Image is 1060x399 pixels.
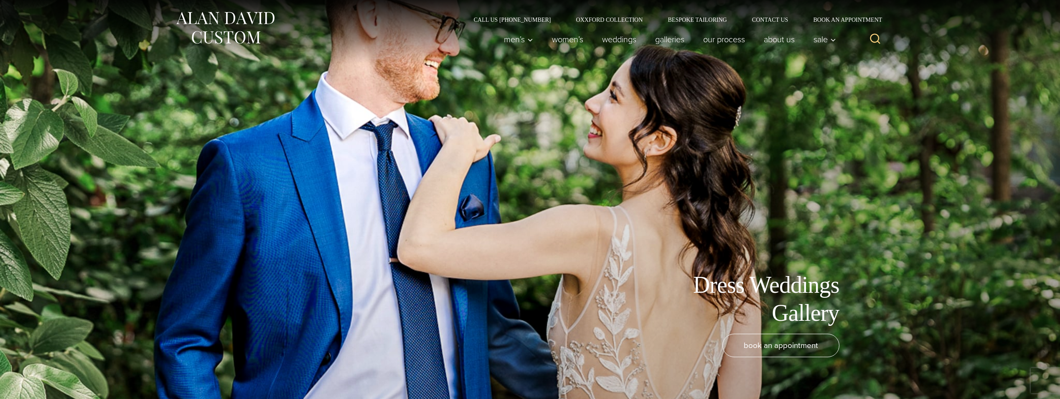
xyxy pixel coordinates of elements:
a: Oxxford Collection [563,17,655,23]
span: Sale [813,35,836,43]
a: Women’s [542,31,592,48]
a: About Us [754,31,804,48]
a: weddings [592,31,646,48]
a: Contact Us [740,17,801,23]
a: Call Us [PHONE_NUMBER] [461,17,564,23]
span: book an appointment [744,339,818,351]
nav: Primary Navigation [494,31,840,48]
a: Bespoke Tailoring [655,17,739,23]
img: Alan David Custom [175,9,275,46]
a: Book an Appointment [801,17,885,23]
span: Men’s [504,35,533,43]
nav: Secondary Navigation [461,17,885,23]
h1: Dress Weddings Gallery [651,271,839,327]
button: View Search Form [865,29,885,49]
a: Our Process [694,31,754,48]
a: book an appointment [722,334,839,357]
a: Galleries [646,31,694,48]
